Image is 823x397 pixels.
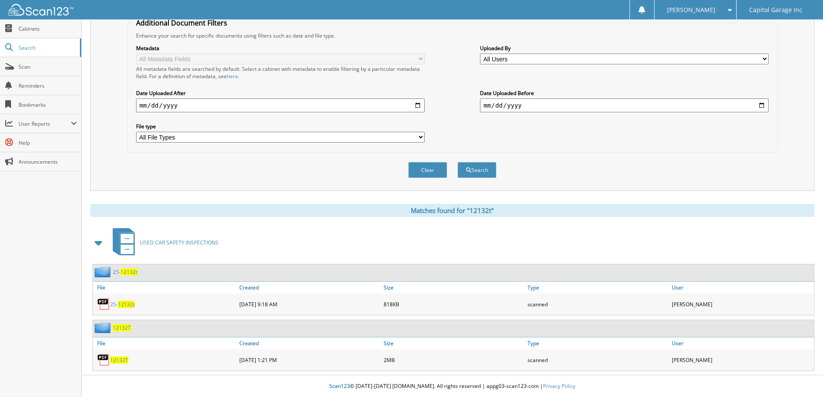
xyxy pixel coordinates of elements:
[82,376,823,397] div: © [DATE]-[DATE] [DOMAIN_NAME]. All rights reserved | appg03-scan123-com |
[19,63,77,70] span: Scan
[670,295,814,313] div: [PERSON_NAME]
[93,282,237,293] a: File
[480,89,769,97] label: Date Uploaded Before
[381,295,526,313] div: 818KB
[93,337,237,349] a: File
[110,356,128,364] a: 12132T
[97,353,110,366] img: PDF.png
[780,356,823,397] iframe: Chat Widget
[132,18,232,28] legend: Additional Document Filters
[19,120,71,127] span: User Reports
[237,295,381,313] div: [DATE] 9:18 AM
[110,301,135,308] a: 25-12132t
[95,267,113,277] img: folder2.png
[237,337,381,349] a: Created
[121,268,137,276] span: 12132t
[9,4,73,16] img: scan123-logo-white.svg
[19,139,77,146] span: Help
[140,239,219,246] span: USED CAR SAFETY INSPECTIONS
[670,351,814,368] div: [PERSON_NAME]
[132,32,773,39] div: Enhance your search for specific documents using filters such as date and file type.
[136,44,425,52] label: Metadata
[525,282,670,293] a: Type
[543,382,575,390] a: Privacy Policy
[227,73,238,80] a: here
[136,89,425,97] label: Date Uploaded After
[97,298,110,311] img: PDF.png
[480,44,769,52] label: Uploaded By
[667,7,715,13] span: [PERSON_NAME]
[381,351,526,368] div: 2MB
[19,44,76,51] span: Search
[118,301,135,308] span: 12132t
[329,382,350,390] span: Scan123
[108,225,219,260] a: USED CAR SAFETY INSPECTIONS
[670,337,814,349] a: User
[136,98,425,112] input: start
[19,158,77,165] span: Announcements
[237,351,381,368] div: [DATE] 1:21 PM
[90,204,814,217] div: Matches found for "12132t"
[19,25,77,32] span: Cabinets
[525,351,670,368] div: scanned
[237,282,381,293] a: Created
[458,162,496,178] button: Search
[136,123,425,130] label: File type
[381,337,526,349] a: Size
[95,322,113,333] img: folder2.png
[480,98,769,112] input: end
[136,65,425,80] div: All metadata fields are searched by default. Select a cabinet with metadata to enable filtering b...
[19,101,77,108] span: Bookmarks
[670,282,814,293] a: User
[525,337,670,349] a: Type
[408,162,447,178] button: Clear
[749,7,802,13] span: Capitol Garage Inc
[113,268,137,276] a: 25-12132t
[525,295,670,313] div: scanned
[113,324,131,331] a: 12132T
[19,82,77,89] span: Reminders
[381,282,526,293] a: Size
